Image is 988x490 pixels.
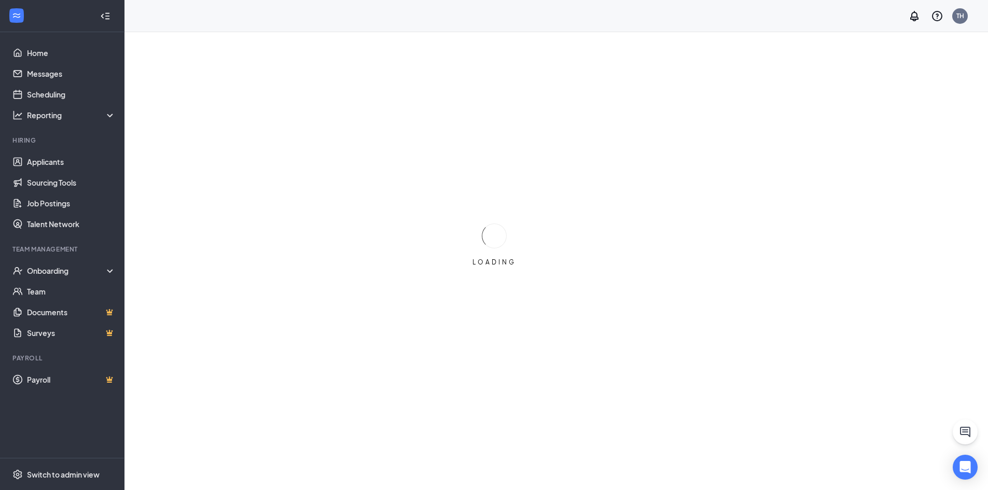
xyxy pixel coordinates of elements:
[12,265,23,276] svg: UserCheck
[27,469,100,480] div: Switch to admin view
[12,245,114,254] div: Team Management
[27,369,116,390] a: PayrollCrown
[953,419,978,444] button: ChatActive
[27,214,116,234] a: Talent Network
[27,302,116,323] a: DocumentsCrown
[27,265,107,276] div: Onboarding
[27,323,116,343] a: SurveysCrown
[956,11,964,20] div: TH
[100,11,110,21] svg: Collapse
[27,193,116,214] a: Job Postings
[27,281,116,302] a: Team
[12,136,114,145] div: Hiring
[27,84,116,105] a: Scheduling
[12,110,23,120] svg: Analysis
[959,426,971,438] svg: ChatActive
[12,469,23,480] svg: Settings
[931,10,943,22] svg: QuestionInfo
[27,43,116,63] a: Home
[27,151,116,172] a: Applicants
[468,258,520,267] div: LOADING
[11,10,22,21] svg: WorkstreamLogo
[27,172,116,193] a: Sourcing Tools
[908,10,921,22] svg: Notifications
[27,110,116,120] div: Reporting
[953,455,978,480] div: Open Intercom Messenger
[12,354,114,362] div: Payroll
[27,63,116,84] a: Messages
